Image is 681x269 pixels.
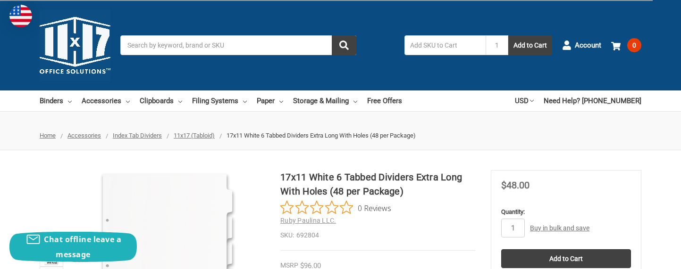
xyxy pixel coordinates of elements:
dd: 692804 [280,230,475,240]
a: Accessories [82,90,130,111]
a: Buy in bulk and save [530,224,589,232]
a: Free Offers [367,90,402,111]
span: $48.00 [501,179,530,191]
label: Quantity: [501,207,631,217]
input: Add SKU to Cart [404,35,486,55]
a: Account [562,33,601,57]
a: Storage & Mailing [293,90,357,111]
a: Index Tab Dividers [113,132,162,139]
span: 0 Reviews [358,201,391,215]
img: duty and tax information for United States [9,5,32,27]
img: 11x17.com [40,10,110,81]
a: USD [515,90,534,111]
a: Accessories [67,132,101,139]
a: Filing Systems [192,90,247,111]
a: Need Help? [PHONE_NUMBER] [544,90,641,111]
button: Add to Cart [508,35,552,55]
input: Add to Cart [501,249,631,268]
button: Chat offline leave a message [9,232,137,262]
a: Binders [40,90,72,111]
a: Ruby Paulina LLC. [280,217,336,224]
a: Home [40,132,56,139]
input: Search by keyword, brand or SKU [120,35,356,55]
a: 0 [611,33,641,57]
a: Paper [257,90,283,111]
a: 11x17 (Tabloid) [174,132,215,139]
a: Clipboards [140,90,182,111]
h1: 17x11 White 6 Tabbed Dividers Extra Long With Holes (48 per Package) [280,170,475,198]
span: Account [575,40,601,51]
button: Rated 0 out of 5 stars from 0 reviews. Jump to reviews. [280,201,391,215]
span: 0 [627,38,641,52]
span: 17x11 White 6 Tabbed Dividers Extra Long With Holes (48 per Package) [227,132,416,139]
dt: SKU: [280,230,294,240]
span: Chat offline leave a message [44,234,121,260]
